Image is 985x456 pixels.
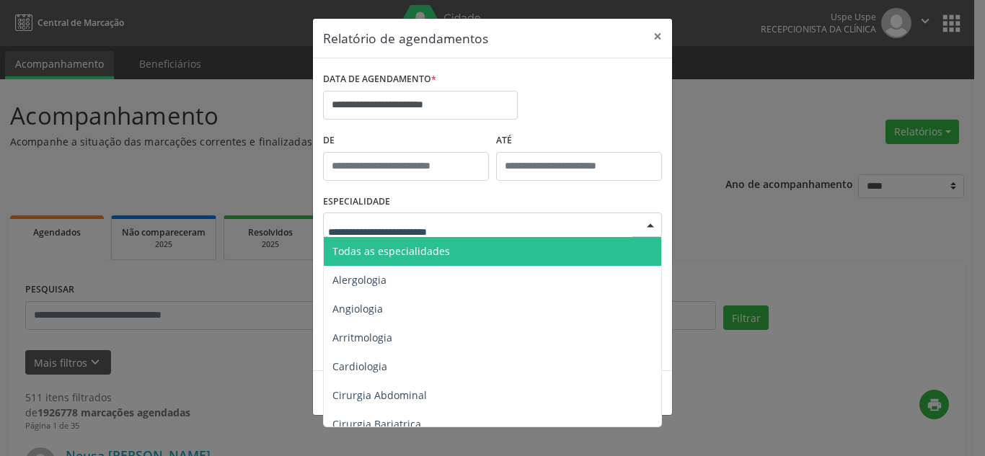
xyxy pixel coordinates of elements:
[332,244,450,258] span: Todas as especialidades
[332,359,387,373] span: Cardiologia
[323,130,489,152] label: De
[332,388,427,402] span: Cirurgia Abdominal
[332,417,421,431] span: Cirurgia Bariatrica
[332,273,387,287] span: Alergologia
[332,302,383,316] span: Angiologia
[323,29,488,48] h5: Relatório de agendamentos
[496,130,662,152] label: ATÉ
[643,19,672,54] button: Close
[323,191,390,213] label: ESPECIALIDADE
[323,68,436,91] label: DATA DE AGENDAMENTO
[332,331,392,344] span: Arritmologia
